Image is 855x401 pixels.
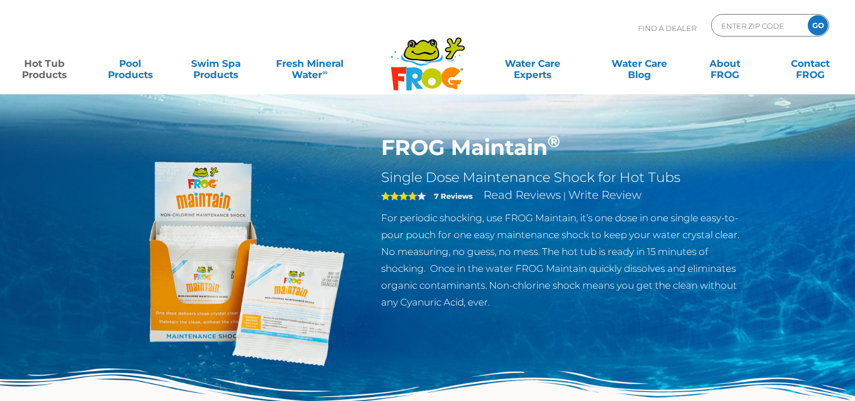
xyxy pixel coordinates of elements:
a: AboutFROG [691,52,758,75]
a: Read Reviews [483,188,561,202]
span: | [563,190,566,201]
span: 4 [381,192,417,200]
a: ContactFROG [777,52,844,75]
a: Water CareBlog [606,52,672,75]
a: Write Review [568,188,641,202]
h1: FROG Maintain [381,135,748,161]
h2: Single Dose Maintenance Shock for Hot Tubs [381,169,748,186]
p: For periodic shocking, use FROG Maintain, it’s one dose in one single easy-to-pour pouch for one ... [381,209,748,311]
input: GO [808,15,828,35]
a: Hot TubProducts [11,52,78,75]
img: Frog_Maintain_Hero-2-v2.png [107,135,365,392]
a: PoolProducts [97,52,163,75]
a: Swim SpaProducts [183,52,249,75]
sup: ® [548,131,560,151]
img: Frog Products Logo [384,22,471,91]
strong: 7 Reviews [434,192,473,200]
a: Water CareExperts [478,52,587,75]
p: Find A Dealer [638,14,696,42]
sup: ∞ [322,68,327,76]
a: Fresh MineralWater∞ [268,52,351,75]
